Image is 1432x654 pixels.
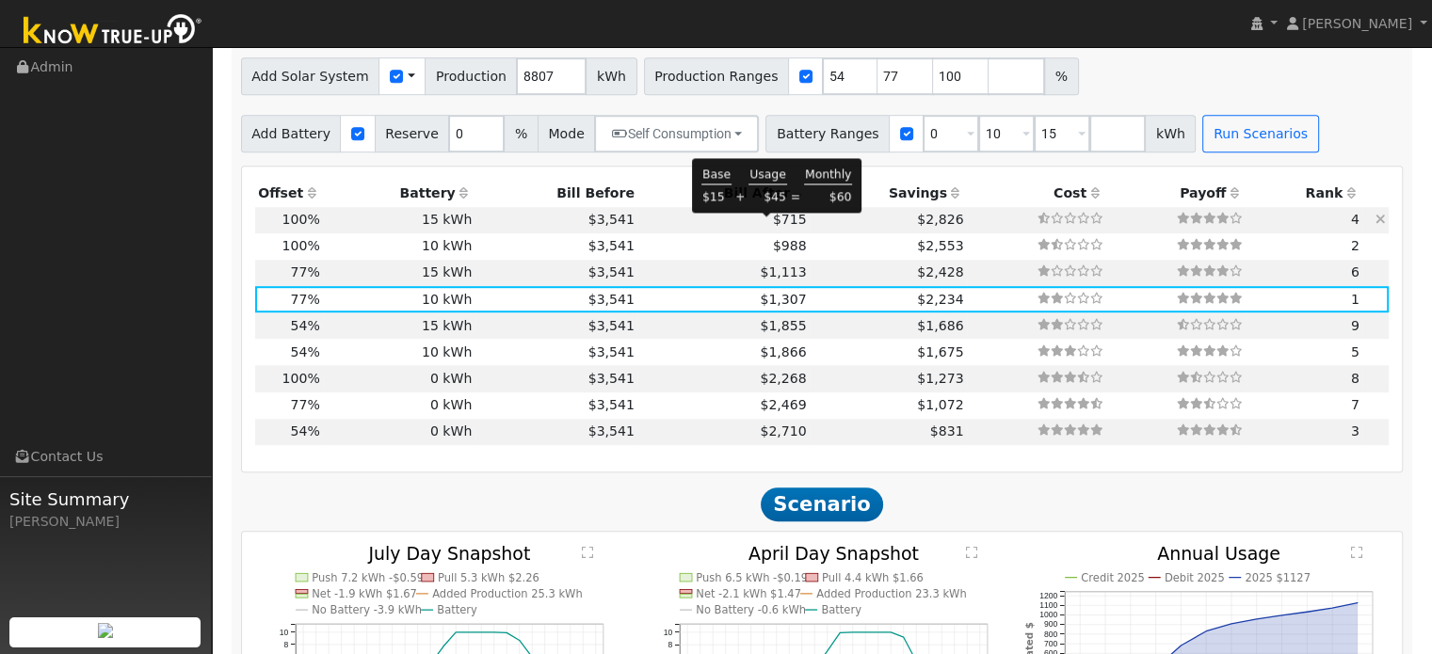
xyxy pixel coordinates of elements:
td: $45 [748,188,786,207]
text: Added Production 25.3 kWh [432,587,583,600]
span: $1,307 [760,292,806,307]
span: 54% [290,318,319,333]
span: Payoff [1180,185,1226,200]
circle: onclick="" [839,630,842,633]
td: $15 [701,188,732,207]
circle: onclick="" [826,649,829,652]
text: 1200 [1039,590,1057,599]
span: 54% [290,344,319,359]
img: Know True-Up [14,10,212,53]
span: $3,541 [588,212,635,227]
td: = [790,188,801,207]
text: 8 [283,639,288,648]
circle: onclick="" [877,630,880,633]
span: Rank [1305,185,1343,200]
text: Push 7.2 kWh -$0.59 [312,570,424,583]
span: $3,541 [588,397,635,412]
span: 77% [290,264,319,279]
span: 4 [1351,212,1360,227]
circle: onclick="" [1180,644,1183,646]
span: Battery Ranges [765,115,890,152]
span: 100% [282,238,320,253]
td: 15 kWh [323,207,475,233]
span: Reserve [375,115,450,152]
span: $2,710 [760,423,806,439]
td: 0 kWh [323,392,475,419]
td: 15 kWh [323,260,475,286]
span: $1,113 [760,264,806,279]
circle: onclick="" [1306,610,1309,613]
circle: onclick="" [890,630,893,633]
span: Cost [1054,185,1086,200]
span: $715 [773,212,807,227]
text: Battery [437,603,477,616]
circle: onclick="" [442,645,444,647]
span: $1,072 [917,397,963,412]
span: 100% [282,371,320,386]
span: $1,855 [760,318,806,333]
span: Add Solar System [241,57,380,95]
span: % [1044,57,1078,95]
span: 6 [1351,264,1360,279]
span: $3,541 [588,292,635,307]
span: 1 [1351,292,1360,307]
img: retrieve [98,623,113,638]
th: Offset [255,180,324,206]
span: 7 [1351,397,1360,412]
circle: onclick="" [492,630,495,633]
span: $1,866 [760,344,806,359]
div: [PERSON_NAME] [9,512,201,532]
circle: onclick="" [518,638,521,641]
text: 2025 $1127 [1246,570,1311,583]
text: No Battery -0.6 kWh [697,603,807,616]
span: % [504,115,538,152]
text: 900 [1044,619,1058,629]
td: Monthly [804,165,852,184]
circle: onclick="" [467,630,470,633]
th: Battery [323,180,475,206]
text: 1100 [1039,600,1057,610]
circle: onclick="" [864,630,867,633]
text:  [582,546,593,559]
span: $2,553 [917,238,963,253]
span: $1,273 [917,371,963,386]
text: 1000 [1039,610,1057,619]
span: 77% [290,397,319,412]
text: Pull 4.4 kWh $1.66 [822,570,924,583]
span: $2,826 [917,212,963,227]
circle: onclick="" [1356,600,1359,603]
span: Site Summary [9,487,201,512]
span: Production [425,57,517,95]
text: April Day Snapshot [748,542,919,563]
td: 15 kWh [323,312,475,339]
span: $831 [930,423,964,439]
button: Run Scenarios [1202,115,1318,152]
span: 54% [290,423,319,439]
circle: onclick="" [454,630,457,633]
span: $2,268 [760,371,806,386]
circle: onclick="" [1204,629,1207,631]
text: Credit 2025 [1081,570,1145,583]
span: 8 [1351,371,1360,386]
text: July Day Snapshot [367,542,530,563]
span: $1,686 [917,318,963,333]
span: Production Ranges [644,57,789,95]
span: 9 [1351,318,1360,333]
circle: onclick="" [479,630,482,633]
text: 10 [279,627,288,636]
span: Add Battery [241,115,342,152]
td: 0 kWh [323,365,475,391]
text: Debit 2025 [1165,570,1225,583]
span: Scenario [761,487,884,521]
td: 10 kWh [323,286,475,312]
span: $1,675 [917,344,963,359]
span: Mode [538,115,595,152]
span: $3,541 [588,318,635,333]
span: $2,469 [760,397,806,412]
td: Base [701,165,732,184]
text: 700 [1044,638,1058,647]
text: 800 [1044,629,1058,638]
text: 10 [664,627,673,636]
th: Bill Before [475,180,638,206]
text:  [966,546,977,559]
